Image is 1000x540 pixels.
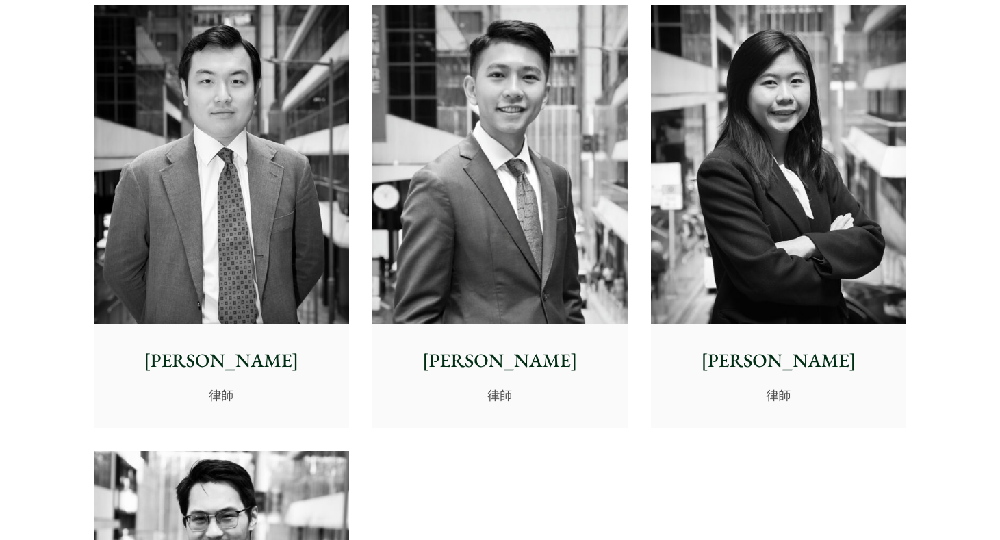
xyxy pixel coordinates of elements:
p: 律師 [662,386,895,404]
a: [PERSON_NAME] 律師 [651,5,906,428]
a: [PERSON_NAME] 律師 [94,5,349,428]
p: [PERSON_NAME] [662,346,895,375]
p: [PERSON_NAME] [383,346,617,375]
p: [PERSON_NAME] [105,346,338,375]
p: 律師 [383,386,617,404]
a: [PERSON_NAME] 律師 [372,5,628,428]
p: 律師 [105,386,338,404]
